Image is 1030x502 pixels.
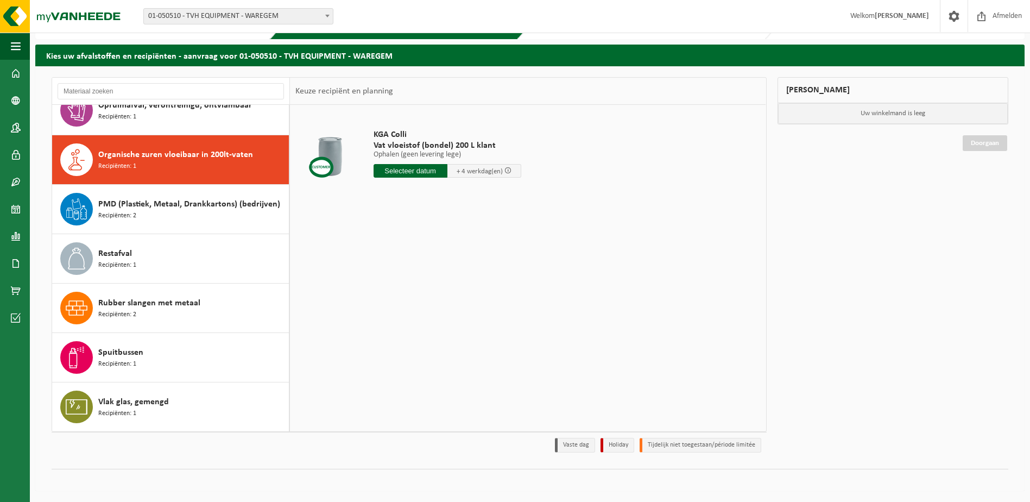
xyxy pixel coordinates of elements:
button: Opruimafval, verontreinigd, ontvlambaar Recipiënten: 1 [52,86,289,135]
span: Recipiënten: 2 [98,211,136,221]
button: Restafval Recipiënten: 1 [52,234,289,284]
input: Selecteer datum [374,164,447,178]
button: Organische zuren vloeibaar in 200lt-vaten Recipiënten: 1 [52,135,289,185]
button: Vlak glas, gemengd Recipiënten: 1 [52,382,289,431]
button: Rubber slangen met metaal Recipiënten: 2 [52,284,289,333]
li: Vaste dag [555,438,595,453]
div: Keuze recipiënt en planning [290,78,399,105]
h2: Kies uw afvalstoffen en recipiënten - aanvraag voor 01-050510 - TVH EQUIPMENT - WAREGEM [35,45,1025,66]
input: Materiaal zoeken [58,83,284,99]
div: [PERSON_NAME] [778,77,1009,103]
span: Organische zuren vloeibaar in 200lt-vaten [98,148,253,161]
span: PMD (Plastiek, Metaal, Drankkartons) (bedrijven) [98,198,280,211]
span: Rubber slangen met metaal [98,297,200,310]
p: Ophalen (geen levering lege) [374,151,521,159]
span: Vat vloeistof (bondel) 200 L klant [374,140,521,151]
span: Opruimafval, verontreinigd, ontvlambaar [98,99,252,112]
span: KGA Colli [374,129,521,140]
span: Spuitbussen [98,346,143,359]
a: Doorgaan [963,135,1007,151]
span: + 4 werkdag(en) [457,168,503,175]
span: 01-050510 - TVH EQUIPMENT - WAREGEM [143,8,333,24]
span: Recipiënten: 1 [98,359,136,369]
p: Uw winkelmand is leeg [778,103,1008,124]
span: Vlak glas, gemengd [98,396,169,409]
span: Recipiënten: 1 [98,260,136,271]
span: Recipiënten: 1 [98,112,136,122]
span: Recipiënten: 2 [98,310,136,320]
span: Recipiënten: 1 [98,409,136,419]
span: 01-050510 - TVH EQUIPMENT - WAREGEM [144,9,333,24]
button: PMD (Plastiek, Metaal, Drankkartons) (bedrijven) Recipiënten: 2 [52,185,289,234]
li: Tijdelijk niet toegestaan/période limitée [640,438,761,453]
span: Recipiënten: 1 [98,161,136,172]
strong: [PERSON_NAME] [875,12,929,20]
button: Spuitbussen Recipiënten: 1 [52,333,289,382]
span: Restafval [98,247,132,260]
li: Holiday [601,438,634,453]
